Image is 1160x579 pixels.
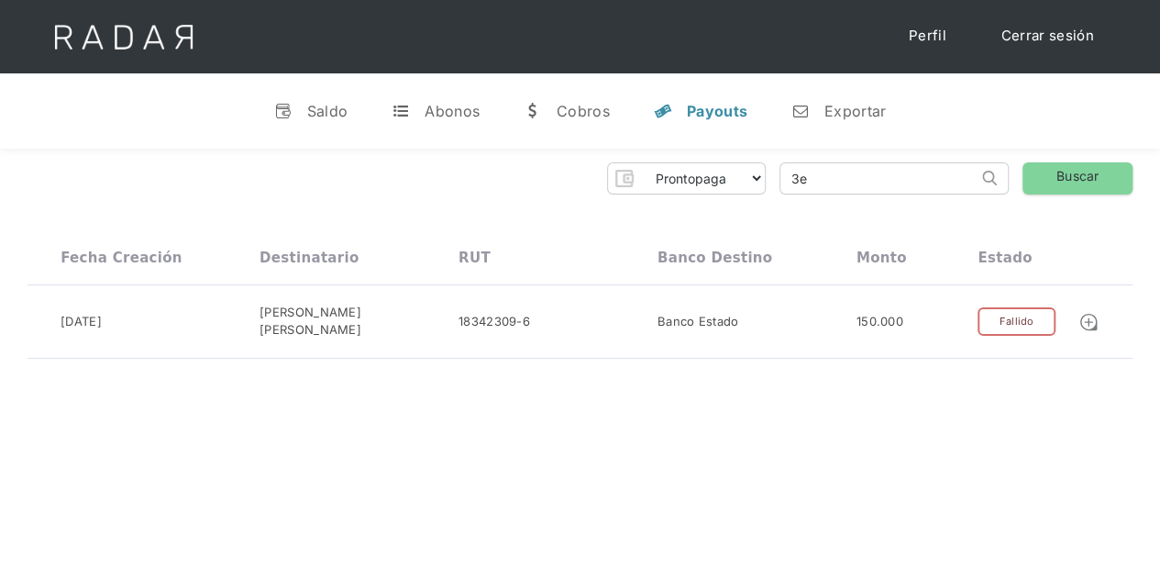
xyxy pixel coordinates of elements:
[274,102,293,120] div: v
[392,102,410,120] div: t
[978,307,1055,336] div: Fallido
[260,304,458,340] div: [PERSON_NAME] [PERSON_NAME]
[607,162,766,195] form: Form
[824,102,886,120] div: Exportar
[780,163,978,194] input: Busca por ID
[1078,312,1099,332] img: Detalle
[458,313,530,331] div: 18342309-6
[657,313,739,331] div: Banco Estado
[1022,162,1132,195] a: Buscar
[791,102,810,120] div: n
[61,250,182,266] div: Fecha creación
[856,250,907,266] div: Monto
[978,250,1032,266] div: Estado
[61,313,102,331] div: [DATE]
[425,102,480,120] div: Abonos
[657,250,772,266] div: Banco destino
[687,102,747,120] div: Payouts
[654,102,672,120] div: y
[307,102,348,120] div: Saldo
[260,250,359,266] div: Destinatario
[890,18,965,54] a: Perfil
[557,102,610,120] div: Cobros
[458,250,491,266] div: RUT
[524,102,542,120] div: w
[983,18,1112,54] a: Cerrar sesión
[856,313,903,331] div: 150.000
